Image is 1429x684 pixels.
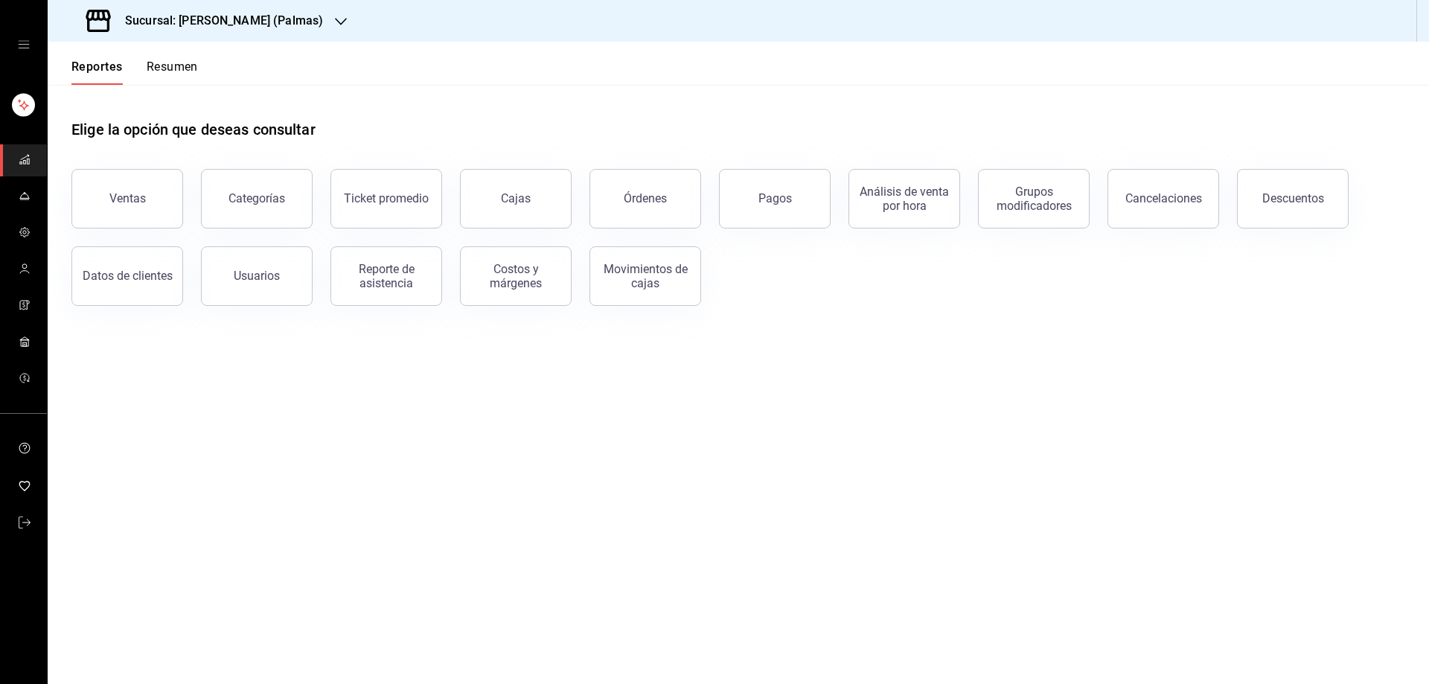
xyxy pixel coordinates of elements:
div: Categorías [228,191,285,205]
button: Ventas [71,169,183,228]
div: Grupos modificadores [988,185,1080,213]
div: Ventas [109,191,146,205]
button: open drawer [18,39,30,51]
button: Resumen [147,60,198,85]
button: Costos y márgenes [460,246,572,306]
button: Movimientos de cajas [589,246,701,306]
button: Reportes [71,60,123,85]
button: Descuentos [1237,169,1349,228]
div: Costos y márgenes [470,262,562,290]
div: Descuentos [1262,191,1324,205]
div: Datos de clientes [83,269,173,283]
div: Usuarios [234,269,280,283]
h3: Sucursal: [PERSON_NAME] (Palmas) [113,12,323,30]
button: Análisis de venta por hora [848,169,960,228]
div: navigation tabs [71,60,198,85]
button: Cancelaciones [1107,169,1219,228]
button: Categorías [201,169,313,228]
div: Análisis de venta por hora [858,185,950,213]
div: Movimientos de cajas [599,262,691,290]
button: Cajas [460,169,572,228]
button: Órdenes [589,169,701,228]
button: Grupos modificadores [978,169,1090,228]
div: Cajas [501,191,531,205]
div: Pagos [758,191,792,205]
button: Datos de clientes [71,246,183,306]
button: Reporte de asistencia [330,246,442,306]
button: Ticket promedio [330,169,442,228]
div: Reporte de asistencia [340,262,432,290]
div: Ticket promedio [344,191,429,205]
h1: Elige la opción que deseas consultar [71,118,316,141]
div: Órdenes [624,191,667,205]
button: Pagos [719,169,831,228]
div: Cancelaciones [1125,191,1202,205]
button: Usuarios [201,246,313,306]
